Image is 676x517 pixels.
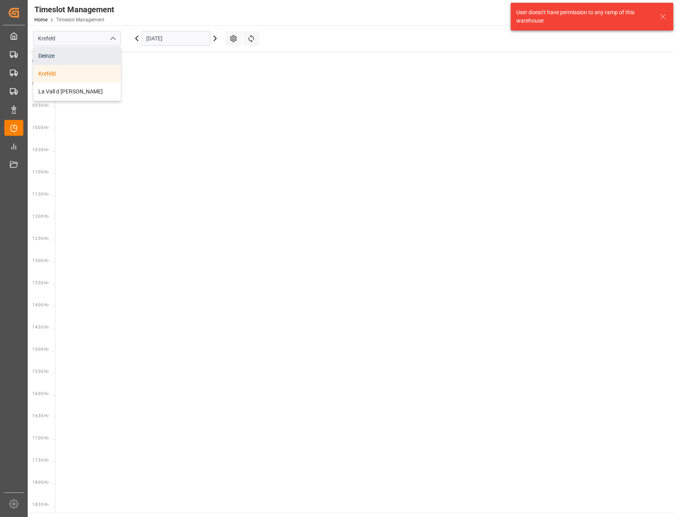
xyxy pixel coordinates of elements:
div: User doesn't have permission to any ramp of this warehouse [516,8,652,25]
span: 09:30 Hr [32,103,49,108]
span: 11:00 Hr [32,170,49,174]
span: 13:00 Hr [32,258,49,263]
span: 10:00 Hr [32,125,49,130]
span: 09:00 Hr [32,81,49,86]
span: 16:00 Hr [32,392,49,396]
span: 14:30 Hr [32,325,49,329]
a: Home [34,17,47,23]
span: 13:30 Hr [32,281,49,285]
span: 17:00 Hr [32,436,49,440]
span: 15:00 Hr [32,347,49,352]
div: Krefeld [34,65,121,83]
span: 17:30 Hr [32,458,49,462]
span: 15:30 Hr [32,369,49,374]
div: La Vall d [PERSON_NAME] [34,83,121,101]
span: 10:30 Hr [32,148,49,152]
div: Deinze [34,47,121,65]
span: 12:00 Hr [32,214,49,219]
span: 16:30 Hr [32,414,49,418]
span: 11:30 Hr [32,192,49,196]
span: 18:30 Hr [32,502,49,507]
input: DD.MM.YYYY [142,31,210,46]
button: close menu [106,32,118,45]
span: 14:00 Hr [32,303,49,307]
span: 12:30 Hr [32,236,49,241]
input: Type to search/select [33,31,121,46]
span: 08:30 Hr [32,59,49,63]
span: 18:00 Hr [32,480,49,485]
div: Timeslot Management [34,4,114,15]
